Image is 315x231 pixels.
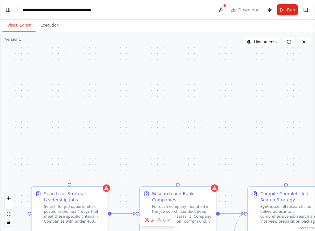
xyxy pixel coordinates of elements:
[152,191,212,203] div: Research and Rank Companies
[23,7,92,13] nav: breadcrumb
[5,194,13,226] div: React Flow controls
[220,211,244,217] g: Edge from 0645090c-cd37-4c35-ae5d-3f9b024bd549 to e3c86c89-f552-4e20-9ee8-865d8c6d106b
[2,19,36,32] button: Visual Editor
[163,217,166,223] span: 6
[112,211,136,217] g: Edge from f50f7f0f-3662-49c4-ae60-10f09da7dfb8 to 0645090c-cd37-4c35-ae5d-3f9b024bd549
[5,194,13,202] button: zoom in
[5,218,13,226] button: toggle interactivity
[301,6,310,14] button: Show right sidebar
[297,226,314,230] a: React Flow attribution
[243,37,280,47] button: Hide Agents
[5,210,13,218] button: fit view
[4,6,12,14] button: Show left sidebar
[5,37,21,42] div: Version 1
[287,7,295,13] span: Run
[36,19,64,32] button: Execution
[139,215,176,226] button: 66
[254,39,277,44] span: Hide Agents
[277,4,298,15] button: Run
[152,204,212,224] div: For each company identified in the job search, conduct deep research to assess: 1. Company size v...
[44,191,104,203] div: Search for Strategic Leadership Jobs
[44,204,104,224] div: Search for job opportunities posted in the last 4 days that meet these specific criteria: - Compa...
[151,217,153,223] span: 6
[5,202,13,210] button: zoom out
